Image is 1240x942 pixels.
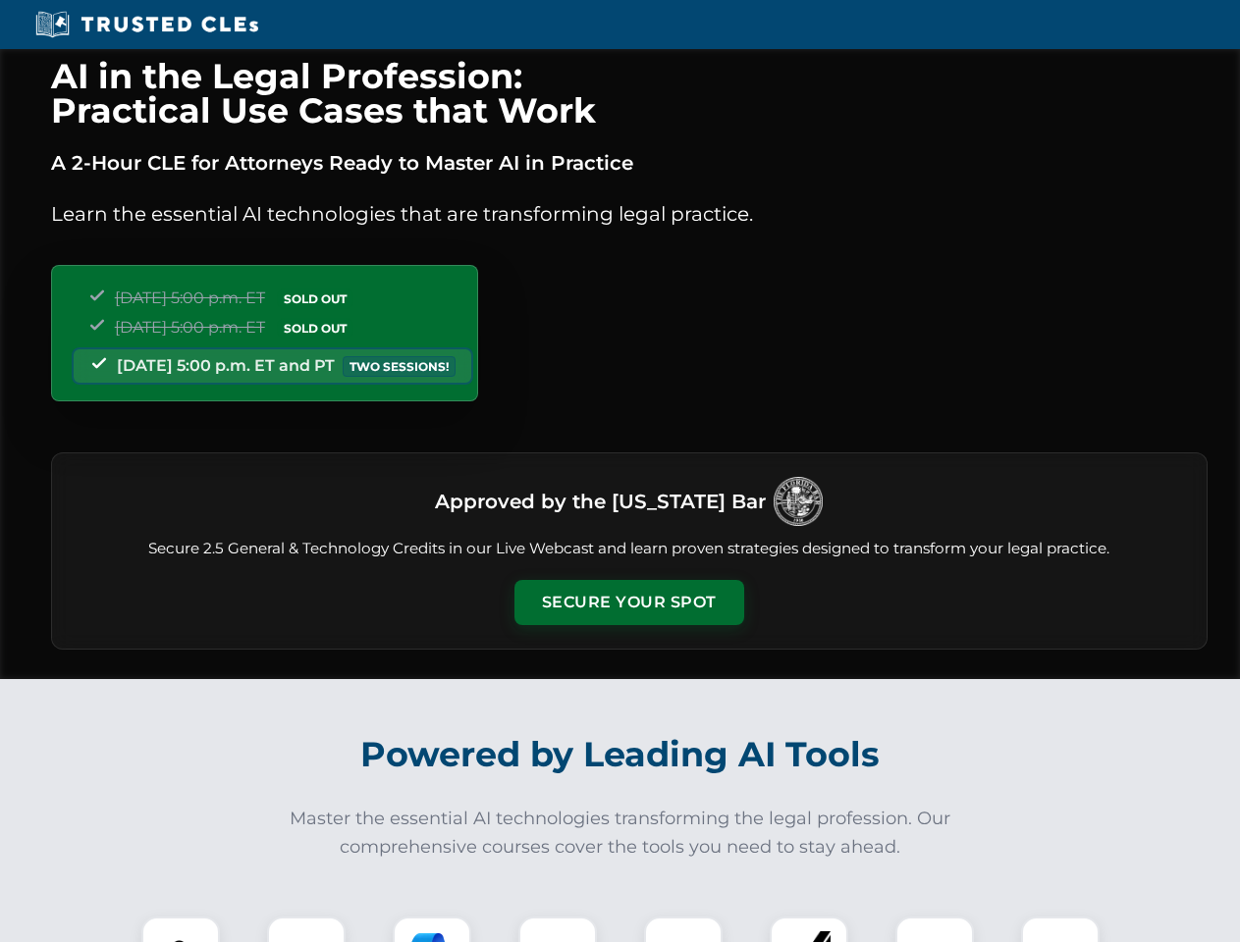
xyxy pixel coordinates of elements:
img: Logo [774,477,823,526]
p: A 2-Hour CLE for Attorneys Ready to Master AI in Practice [51,147,1208,179]
p: Secure 2.5 General & Technology Credits in our Live Webcast and learn proven strategies designed ... [76,538,1183,560]
span: [DATE] 5:00 p.m. ET [115,318,265,337]
span: SOLD OUT [277,318,353,339]
p: Master the essential AI technologies transforming the legal profession. Our comprehensive courses... [277,805,964,862]
h1: AI in the Legal Profession: Practical Use Cases that Work [51,59,1208,128]
h3: Approved by the [US_STATE] Bar [435,484,766,519]
span: [DATE] 5:00 p.m. ET [115,288,265,307]
h2: Powered by Leading AI Tools [77,720,1164,789]
button: Secure Your Spot [514,580,744,625]
img: Trusted CLEs [29,10,264,39]
span: SOLD OUT [277,288,353,309]
p: Learn the essential AI technologies that are transforming legal practice. [51,198,1208,230]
